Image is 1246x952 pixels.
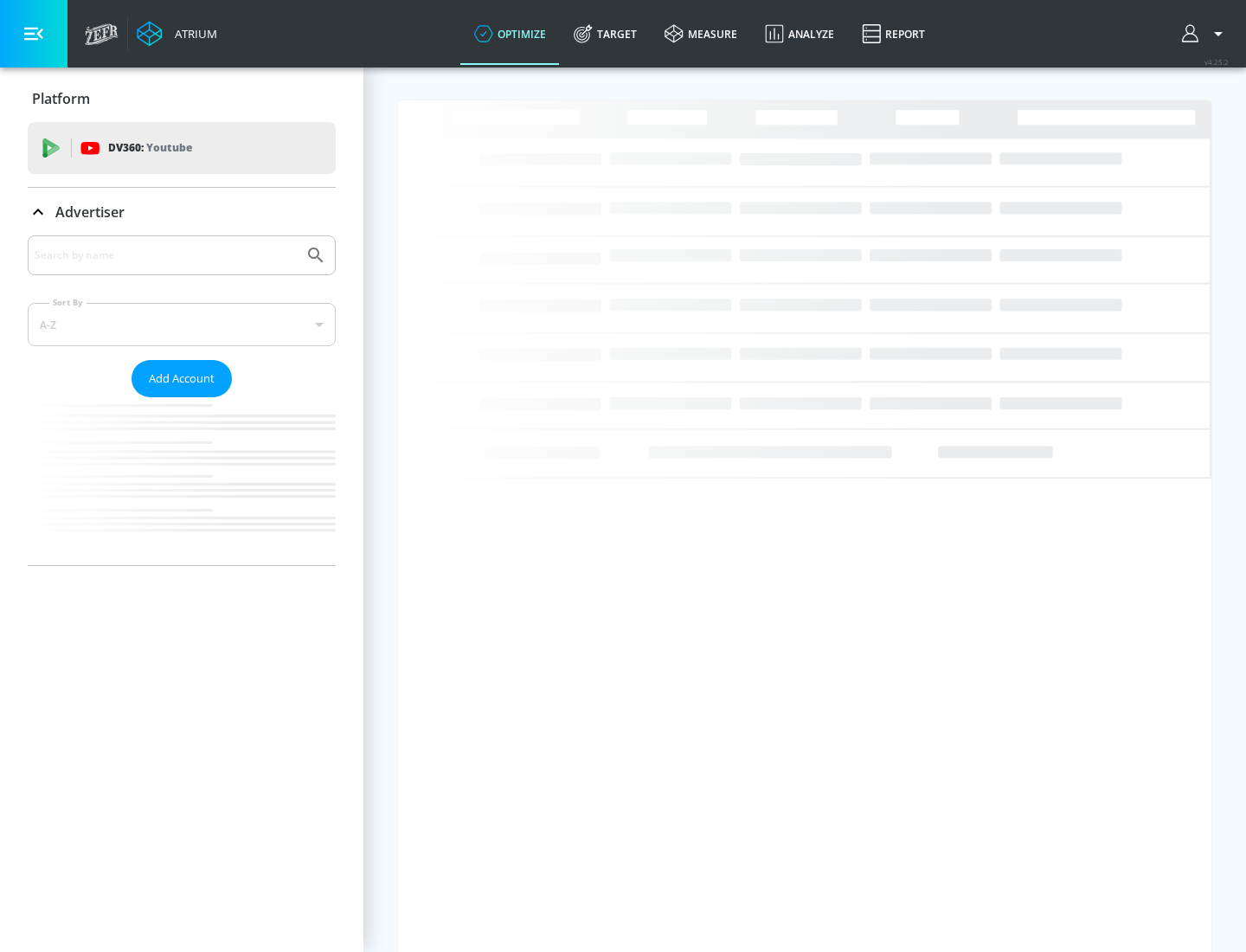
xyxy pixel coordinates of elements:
[28,235,336,565] div: Advertiser
[651,3,751,65] a: measure
[108,138,192,158] p: DV360:
[28,397,336,565] nav: list of Advertiser
[28,122,336,174] div: DV360: Youtube
[28,188,336,236] div: Advertiser
[560,3,651,65] a: Target
[460,3,560,65] a: optimize
[146,138,192,157] p: Youtube
[848,3,939,65] a: Report
[751,3,848,65] a: Analyze
[137,21,217,47] a: Atrium
[35,244,297,267] input: Search by name
[49,297,87,308] label: Sort By
[149,369,215,389] span: Add Account
[132,360,232,397] button: Add Account
[1204,57,1229,67] span: v 4.25.2
[32,89,90,108] p: Platform
[168,26,217,42] div: Atrium
[28,303,336,346] div: A-Z
[28,74,336,123] div: Platform
[55,203,125,222] p: Advertiser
